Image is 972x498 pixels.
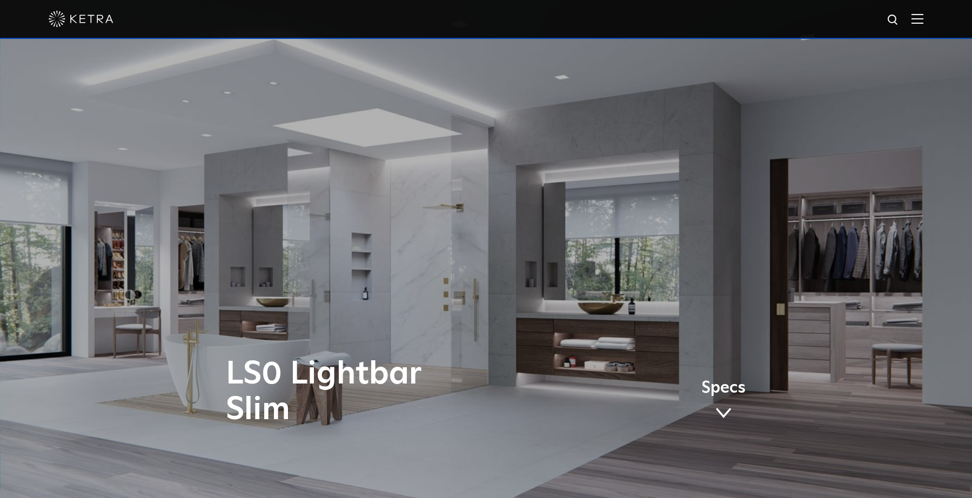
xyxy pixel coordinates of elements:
[49,11,113,27] img: ketra-logo-2019-white
[701,380,746,396] span: Specs
[887,14,900,27] img: search icon
[701,380,746,422] a: Specs
[226,356,531,428] h1: LS0 Lightbar Slim
[911,14,923,24] img: Hamburger%20Nav.svg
